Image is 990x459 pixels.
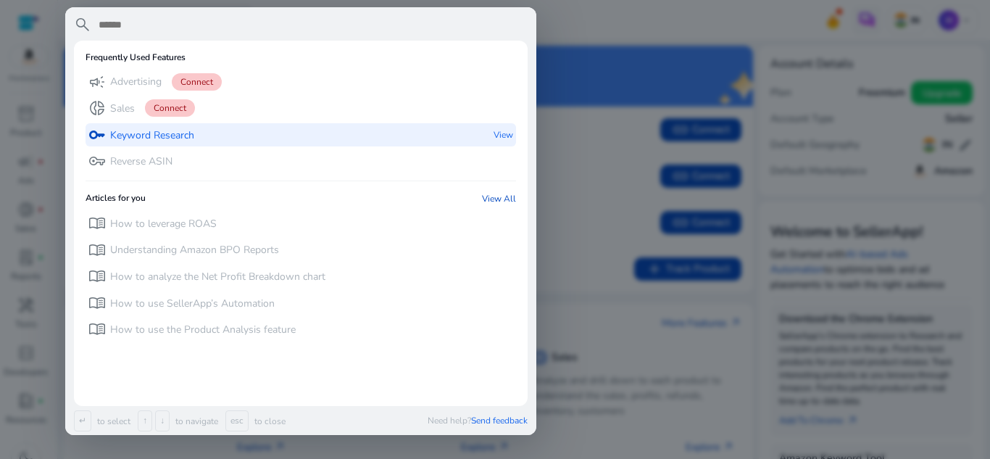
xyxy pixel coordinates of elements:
p: View [494,123,513,147]
span: menu_book [88,215,106,232]
span: menu_book [88,268,106,285]
p: Advertising [110,75,162,89]
p: Reverse ASIN [110,154,172,169]
p: Sales [110,102,135,116]
p: Understanding Amazon BPO Reports [110,243,279,257]
span: search [74,16,91,33]
p: to navigate [172,415,218,427]
span: key [88,126,106,144]
span: Connect [145,99,195,117]
span: vpn_key [88,152,106,170]
p: How to leverage ROAS [110,217,217,231]
span: campaign [88,73,106,91]
span: esc [225,410,249,431]
p: to select [94,415,130,427]
p: Keyword Research [110,128,194,143]
span: ↓ [155,410,170,431]
span: menu_book [88,294,106,312]
span: ↵ [74,410,91,431]
span: donut_small [88,99,106,117]
span: menu_book [88,241,106,259]
p: How to analyze the Net Profit Breakdown chart [110,270,325,284]
span: Send feedback [471,415,528,426]
h6: Frequently Used Features [86,52,186,62]
span: Connect [172,73,222,91]
p: How to use SellerApp’s Automation [110,297,275,311]
a: View All [482,193,516,204]
span: ↑ [138,410,152,431]
span: menu_book [88,321,106,338]
p: How to use the Product Analysis feature [110,323,296,337]
p: to close [251,415,286,427]
p: Need help? [428,415,528,426]
h6: Articles for you [86,193,146,204]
